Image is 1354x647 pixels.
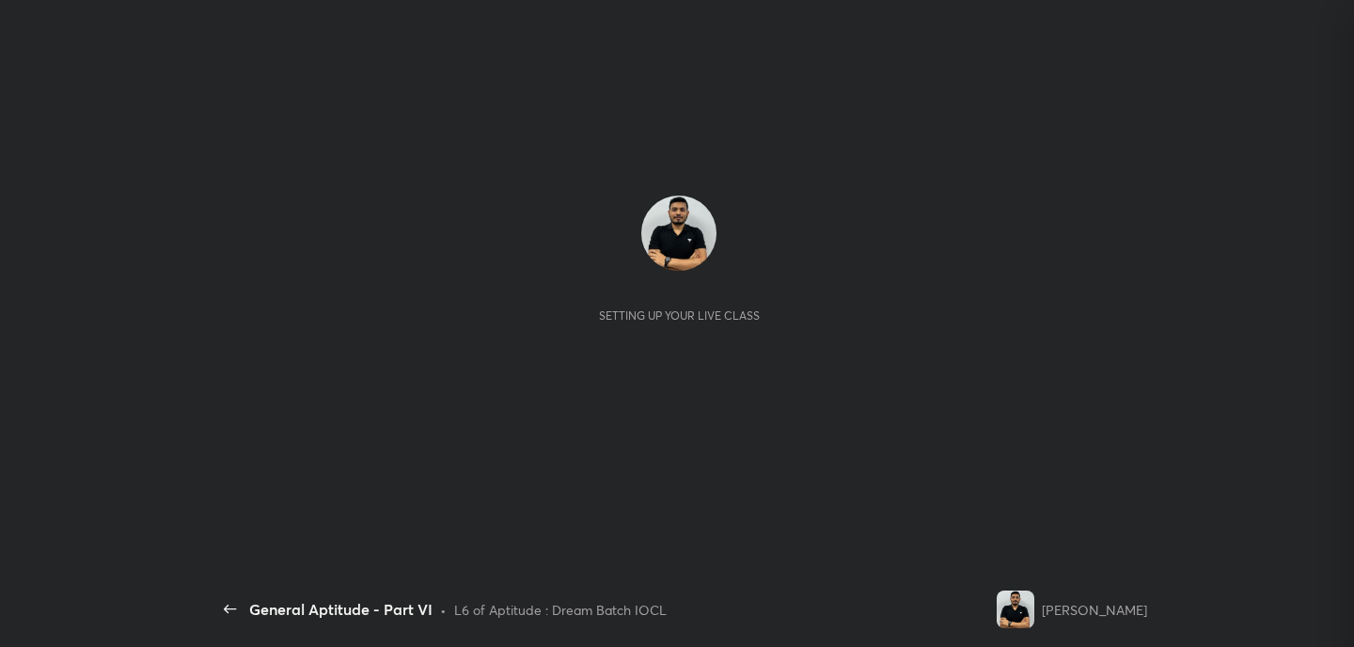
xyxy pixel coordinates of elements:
div: • [440,600,447,620]
div: Setting up your live class [599,308,760,323]
img: 9107ca6834834495b00c2eb7fd6a1f67.jpg [997,591,1034,628]
div: L6 of Aptitude : Dream Batch IOCL [454,600,667,620]
img: 9107ca6834834495b00c2eb7fd6a1f67.jpg [641,196,716,271]
div: [PERSON_NAME] [1042,600,1147,620]
div: General Aptitude - Part VI [249,598,433,621]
